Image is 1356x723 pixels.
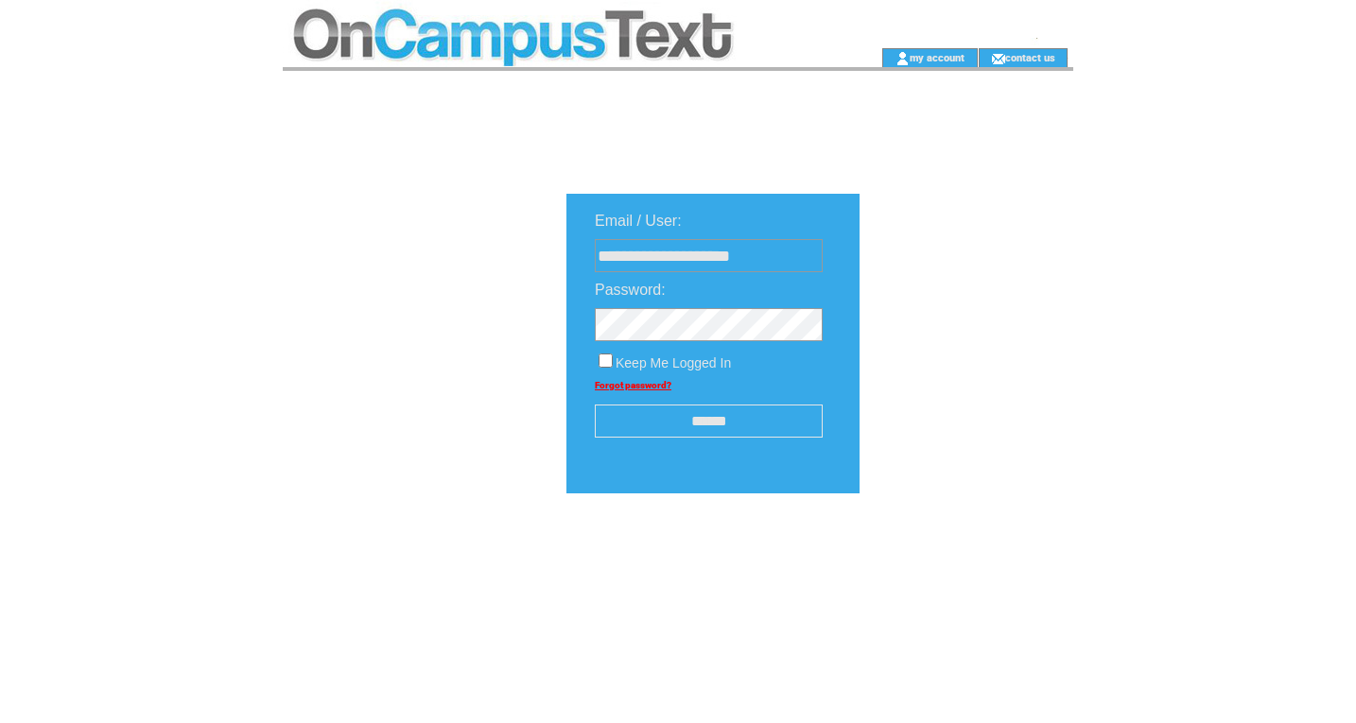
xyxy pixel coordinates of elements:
a: Forgot password? [595,380,671,390]
img: account_icon.gif [895,51,910,66]
a: contact us [1005,51,1055,63]
img: contact_us_icon.gif [991,51,1005,66]
img: transparent.png [914,541,1009,564]
a: my account [910,51,965,63]
span: Email / User: [595,213,682,229]
span: Password: [595,282,666,298]
span: Keep Me Logged In [616,355,731,370]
